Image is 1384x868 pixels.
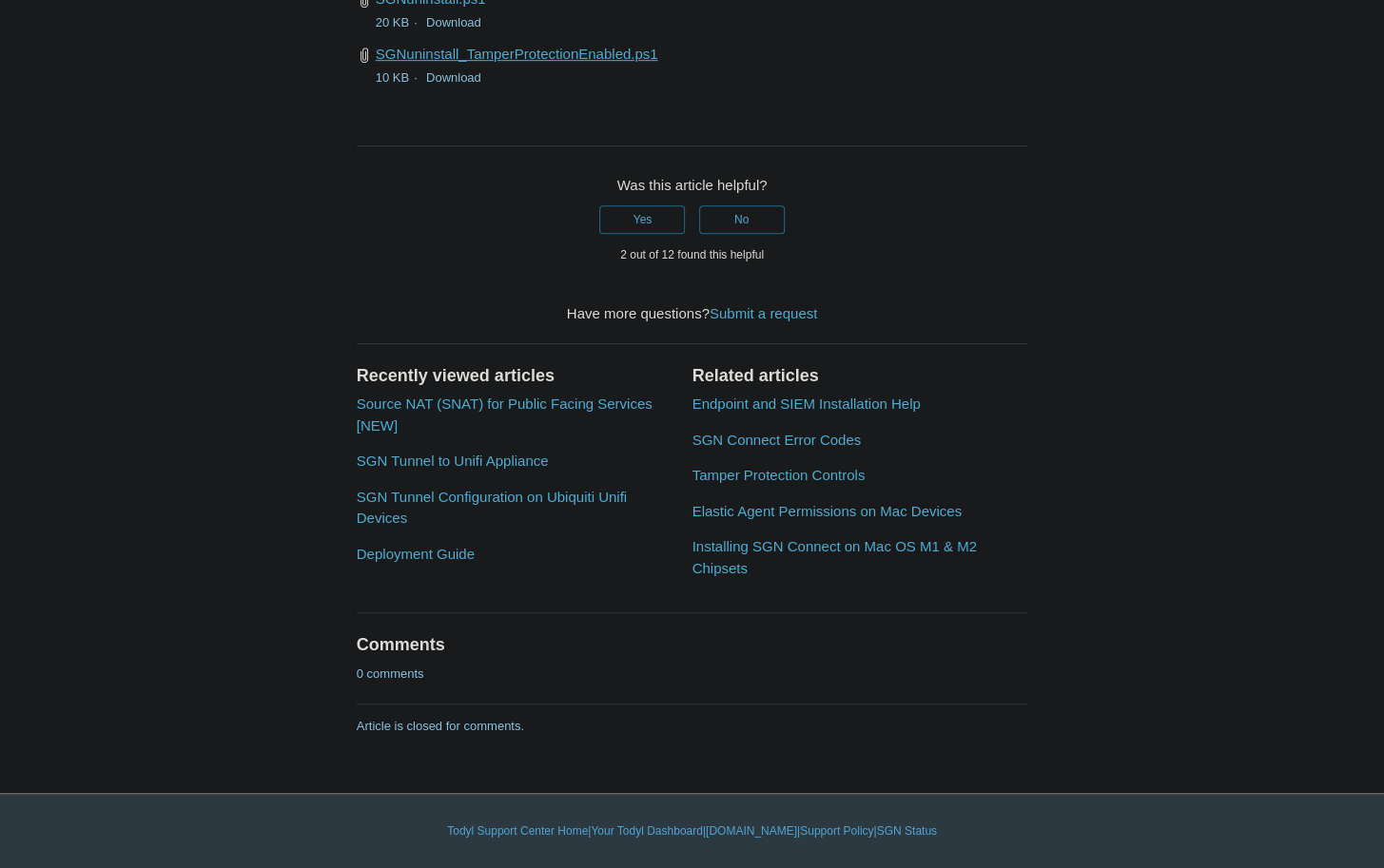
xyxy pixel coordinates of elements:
span: 2 out of 12 found this helpful [620,248,764,261]
span: 20 KB [376,15,422,29]
a: Deployment Guide [357,546,475,562]
p: Article is closed for comments. [357,717,524,736]
a: Download [426,15,481,29]
a: SGNuninstall_TamperProtectionEnabled.ps1 [376,46,658,62]
a: SGN Status [877,822,937,839]
a: Your Todyl Dashboard [591,822,702,839]
div: Have more questions? [357,303,1028,325]
span: 10 KB [376,70,422,85]
a: Tamper Protection Controls [692,467,865,483]
a: SGN Tunnel to Unifi Appliance [357,453,549,469]
button: This article was helpful [599,205,685,234]
a: [DOMAIN_NAME] [706,822,797,839]
a: Todyl Support Center Home [447,822,588,839]
h2: Comments [357,632,1028,658]
a: Support Policy [800,822,873,839]
a: Source NAT (SNAT) for Public Facing Services [NEW] [357,395,653,434]
a: Download [426,70,481,85]
a: SGN Connect Error Codes [692,432,861,448]
a: Endpoint and SIEM Installation Help [692,395,920,412]
a: Submit a request [710,305,817,321]
a: SGN Tunnel Configuration on Ubiquiti Unifi Devices [357,489,627,527]
span: Was this article helpful? [617,177,768,193]
a: Elastic Agent Permissions on Mac Devices [692,503,961,519]
button: This article was not helpful [699,205,785,234]
a: Installing SGN Connect on Mac OS M1 & M2 Chipsets [692,538,976,576]
h2: Recently viewed articles [357,363,673,389]
h2: Related articles [692,363,1027,389]
div: | | | | [141,822,1244,839]
p: 0 comments [357,665,424,684]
